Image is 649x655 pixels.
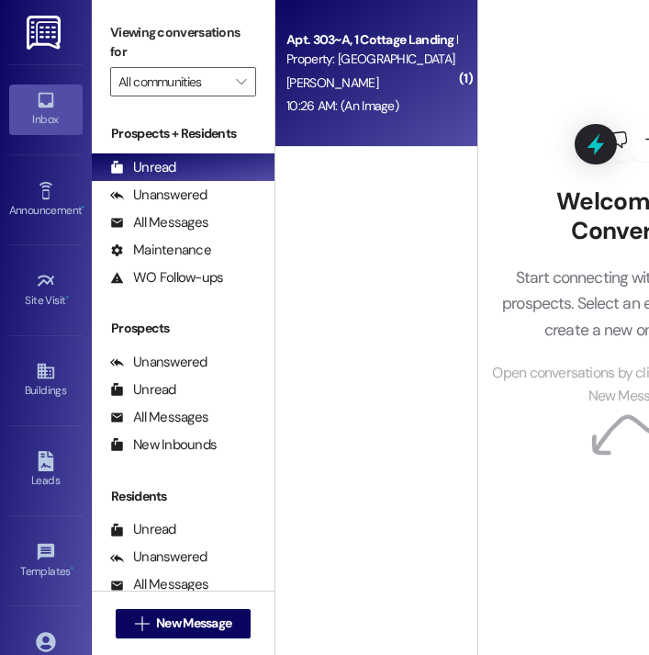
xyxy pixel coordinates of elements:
a: Buildings [9,356,83,405]
img: ResiDesk Logo [27,16,64,50]
div: Unanswered [110,353,207,372]
a: Leads [9,446,83,495]
div: All Messages [110,213,208,232]
div: All Messages [110,408,208,427]
div: All Messages [110,575,208,594]
div: Property: [GEOGRAPHIC_DATA] [GEOGRAPHIC_DATA] [286,50,456,69]
span: [PERSON_NAME] [286,74,378,91]
span: • [66,291,69,304]
div: Residents [92,487,274,506]
div: Prospects + Residents [92,124,274,143]
div: Unread [110,158,176,177]
div: Unanswered [110,548,207,567]
label: Viewing conversations for [110,18,256,67]
i:  [236,74,246,89]
div: 10:26 AM: (An Image) [286,97,398,114]
a: Templates • [9,536,83,586]
button: New Message [116,609,252,638]
input: All communities [118,67,227,96]
span: • [71,562,73,575]
div: Maintenance [110,241,211,260]
div: New Inbounds [110,435,217,455]
a: Site Visit • [9,265,83,315]
div: Unanswered [110,186,207,205]
a: Inbox [9,85,83,134]
div: Unread [110,520,176,539]
i:  [135,616,149,631]
span: • [82,201,84,214]
div: Apt. 303~A, 1 Cottage Landing Properties LLC [286,30,456,50]
div: Prospects [92,319,274,338]
div: Unread [110,380,176,400]
span: New Message [156,614,231,633]
div: WO Follow-ups [110,268,223,288]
